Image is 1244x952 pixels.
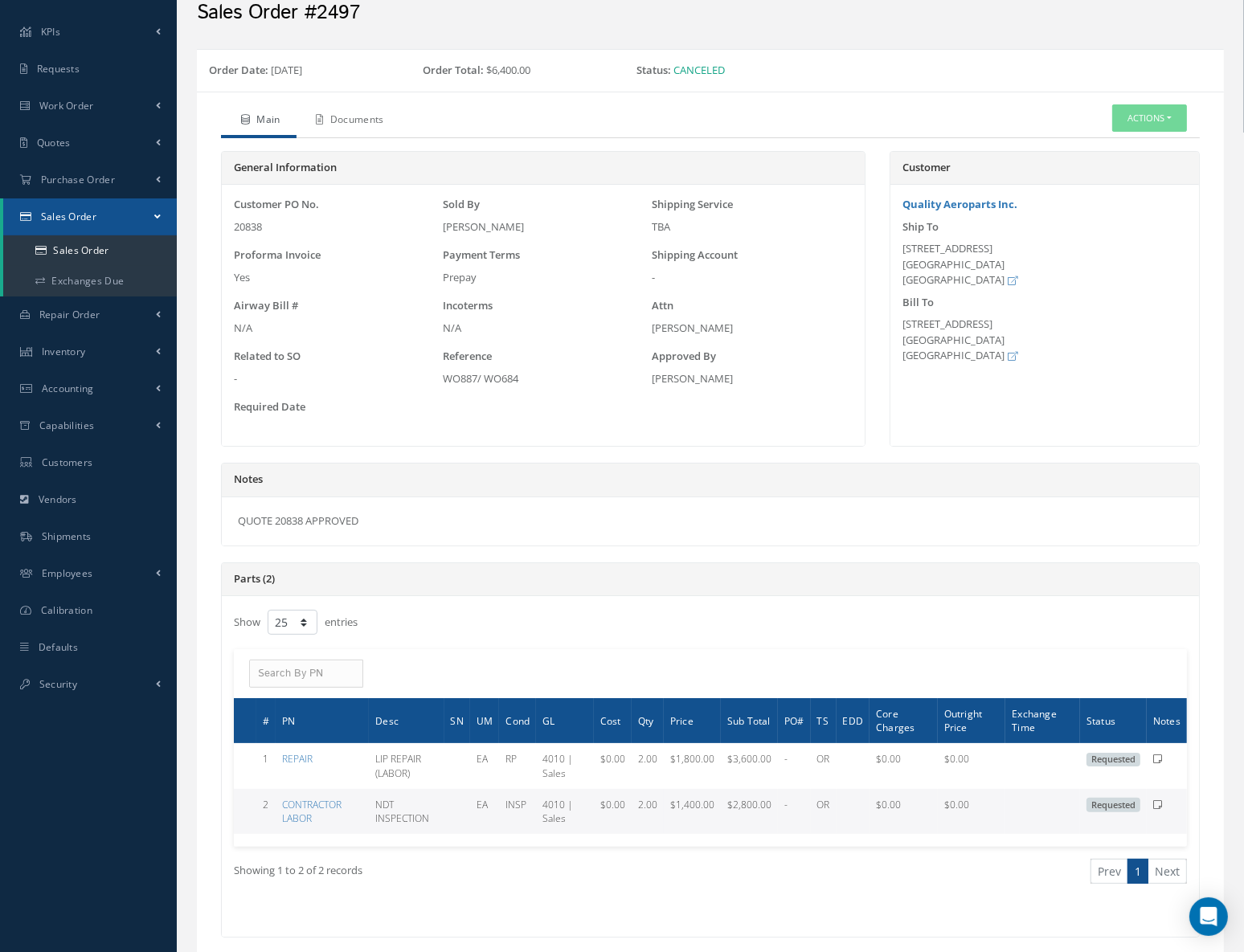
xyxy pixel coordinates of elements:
[234,399,305,415] label: Required Date
[234,321,435,337] div: N/A
[282,798,342,825] a: CONTRACTOR LABOR
[1189,897,1228,936] div: Open Intercom Messenger
[256,743,276,788] td: 1
[727,713,771,728] span: Sub Total
[944,705,983,734] span: Outright Price
[876,752,901,766] span: $0.00
[37,62,80,76] span: Requests
[41,603,92,617] span: Calibration
[41,25,60,39] span: KPIs
[542,798,573,825] span: 4010 | Sales
[42,566,93,580] span: Employees
[944,798,969,811] span: $0.00
[443,247,520,264] label: Payment Terms
[727,798,771,811] span: $2,800.00
[263,713,269,728] span: #
[652,197,733,213] label: Shipping Service
[282,713,295,728] span: PN
[39,308,100,321] span: Repair Order
[652,371,853,387] div: [PERSON_NAME]
[3,235,177,266] a: Sales Order
[234,473,1187,486] h5: Notes
[638,798,657,811] span: 2.00
[234,298,298,314] label: Airway Bill #
[234,349,301,365] label: Related to SO
[600,752,625,766] span: $0.00
[638,752,657,766] span: 2.00
[222,859,710,897] div: Showing 1 to 2 of 2 records
[470,743,499,788] td: EA
[221,104,297,138] a: Main
[443,219,644,235] div: [PERSON_NAME]
[637,63,672,79] label: Status:
[39,419,95,432] span: Capabilities
[443,197,480,213] label: Sold By
[674,63,726,77] span: Canceled
[256,789,276,834] td: 2
[37,136,71,149] span: Quotes
[3,198,177,235] a: Sales Order
[443,298,493,314] label: Incoterms
[652,349,716,365] label: Approved By
[652,298,673,314] label: Attn
[222,497,1199,545] div: QUOTE 20838 APPROVED
[375,713,399,728] span: Desc
[1012,705,1057,734] span: Exchange Time
[1112,104,1187,133] button: Actions
[369,743,444,788] td: LIP REPAIR (LABOR)
[652,247,738,264] label: Shipping Account
[423,63,484,79] label: Order Total:
[234,573,1187,586] h5: Parts (2)
[42,382,94,395] span: Accounting
[902,317,1187,364] div: [STREET_ADDRESS] [GEOGRAPHIC_DATA] [GEOGRAPHIC_DATA]
[1086,713,1115,728] span: Status
[784,713,804,728] span: PO#
[670,713,694,728] span: Price
[843,713,864,728] span: EDD
[652,270,853,286] div: -
[542,752,573,779] span: 4010 | Sales
[784,752,788,766] span: -
[1153,713,1181,728] span: Notes
[443,349,492,365] label: Reference
[600,713,621,728] span: Cost
[234,608,260,631] label: Show
[902,197,1017,211] a: Quality Aeroparts Inc.
[784,798,788,811] span: -
[486,63,530,77] span: $6,400.00
[451,713,464,728] span: SN
[325,608,358,631] label: entries
[234,161,853,174] h5: General Information
[876,705,915,734] span: Core Charges
[902,219,939,235] label: Ship To
[271,63,302,77] span: [DATE]
[470,789,499,834] td: EA
[39,99,94,112] span: Work Order
[42,529,92,543] span: Shipments
[3,266,177,296] a: Exchanges Due
[652,321,853,337] div: [PERSON_NAME]
[443,270,644,286] div: Prepay
[505,713,530,728] span: Cond
[39,677,77,691] span: Security
[902,161,1187,174] h5: Customer
[902,241,1187,288] div: [STREET_ADDRESS] [GEOGRAPHIC_DATA] [GEOGRAPHIC_DATA]
[499,743,536,788] td: RP
[811,789,837,834] td: OR
[638,713,654,728] span: Qty
[600,798,625,811] span: $0.00
[727,752,771,766] span: $3,600.00
[670,798,714,811] span: $1,400.00
[1086,798,1140,812] span: Requested
[197,1,1224,25] h2: Sales Order #2497
[41,173,115,186] span: Purchase Order
[234,219,435,235] div: 20838
[1086,753,1140,767] span: Requested
[282,752,313,766] a: REPAIR
[817,713,829,728] span: TS
[499,789,536,834] td: INSP
[477,713,493,728] span: UM
[369,789,444,834] td: NDT INSPECTION
[234,371,237,386] span: -
[234,247,321,264] label: Proforma Invoice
